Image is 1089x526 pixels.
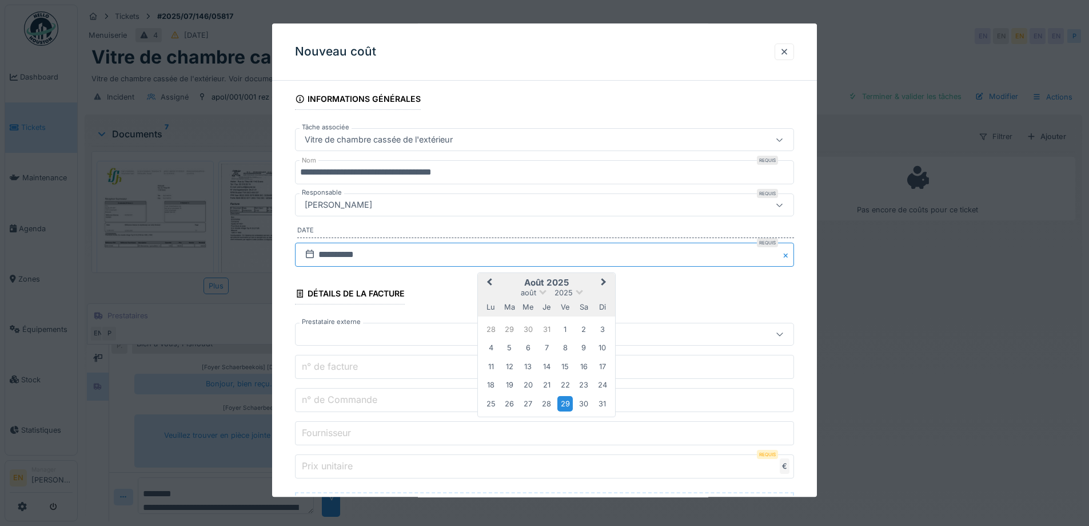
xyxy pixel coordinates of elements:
[555,289,573,298] span: 2025
[520,322,536,337] div: Choose mercredi 30 juillet 2025
[539,341,555,356] div: Choose jeudi 7 août 2025
[557,396,573,412] div: Choose vendredi 29 août 2025
[502,322,517,337] div: Choose mardi 29 juillet 2025
[557,299,573,315] div: vendredi
[502,378,517,393] div: Choose mardi 19 août 2025
[297,226,794,239] label: Date
[483,322,498,337] div: Choose lundi 28 juillet 2025
[483,341,498,356] div: Choose lundi 4 août 2025
[300,393,380,407] label: n° de Commande
[757,189,778,199] div: Requis
[300,188,344,198] label: Responsable
[300,199,377,212] div: [PERSON_NAME]
[482,320,612,413] div: Month août, 2025
[539,359,555,374] div: Choose jeudi 14 août 2025
[300,134,457,147] div: Vitre de chambre cassée de l'extérieur
[595,322,610,337] div: Choose dimanche 3 août 2025
[520,341,536,356] div: Choose mercredi 6 août 2025
[595,299,610,315] div: dimanche
[539,299,555,315] div: jeudi
[576,299,592,315] div: samedi
[483,299,498,315] div: lundi
[479,274,497,292] button: Previous Month
[520,396,536,412] div: Choose mercredi 27 août 2025
[520,378,536,393] div: Choose mercredi 20 août 2025
[483,378,498,393] div: Choose lundi 18 août 2025
[539,396,555,412] div: Choose jeudi 28 août 2025
[557,341,573,356] div: Choose vendredi 8 août 2025
[502,396,517,412] div: Choose mardi 26 août 2025
[502,341,517,356] div: Choose mardi 5 août 2025
[300,318,363,327] label: Prestataire externe
[757,156,778,165] div: Requis
[300,426,353,440] label: Fournisseur
[539,322,555,337] div: Choose jeudi 31 juillet 2025
[576,396,592,412] div: Choose samedi 30 août 2025
[557,359,573,374] div: Choose vendredi 15 août 2025
[757,238,778,247] div: Requis
[521,289,536,298] span: août
[576,359,592,374] div: Choose samedi 16 août 2025
[502,359,517,374] div: Choose mardi 12 août 2025
[539,378,555,393] div: Choose jeudi 21 août 2025
[557,378,573,393] div: Choose vendredi 22 août 2025
[300,156,318,166] label: Nom
[300,123,352,133] label: Tâche associée
[502,299,517,315] div: mardi
[557,322,573,337] div: Choose vendredi 1 août 2025
[576,378,592,393] div: Choose samedi 23 août 2025
[595,396,610,412] div: Choose dimanche 31 août 2025
[757,450,778,460] div: Requis
[576,322,592,337] div: Choose samedi 2 août 2025
[300,360,360,374] label: n° de facture
[295,45,376,59] h3: Nouveau coût
[483,359,498,374] div: Choose lundi 11 août 2025
[478,278,615,288] h2: août 2025
[595,341,610,356] div: Choose dimanche 10 août 2025
[595,359,610,374] div: Choose dimanche 17 août 2025
[596,274,614,292] button: Next Month
[520,359,536,374] div: Choose mercredi 13 août 2025
[520,299,536,315] div: mercredi
[300,460,355,473] label: Prix unitaire
[781,243,794,267] button: Close
[576,341,592,356] div: Choose samedi 9 août 2025
[595,378,610,393] div: Choose dimanche 24 août 2025
[780,459,789,474] div: €
[483,396,498,412] div: Choose lundi 25 août 2025
[295,91,421,110] div: Informations générales
[295,285,405,304] div: Détails de la facture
